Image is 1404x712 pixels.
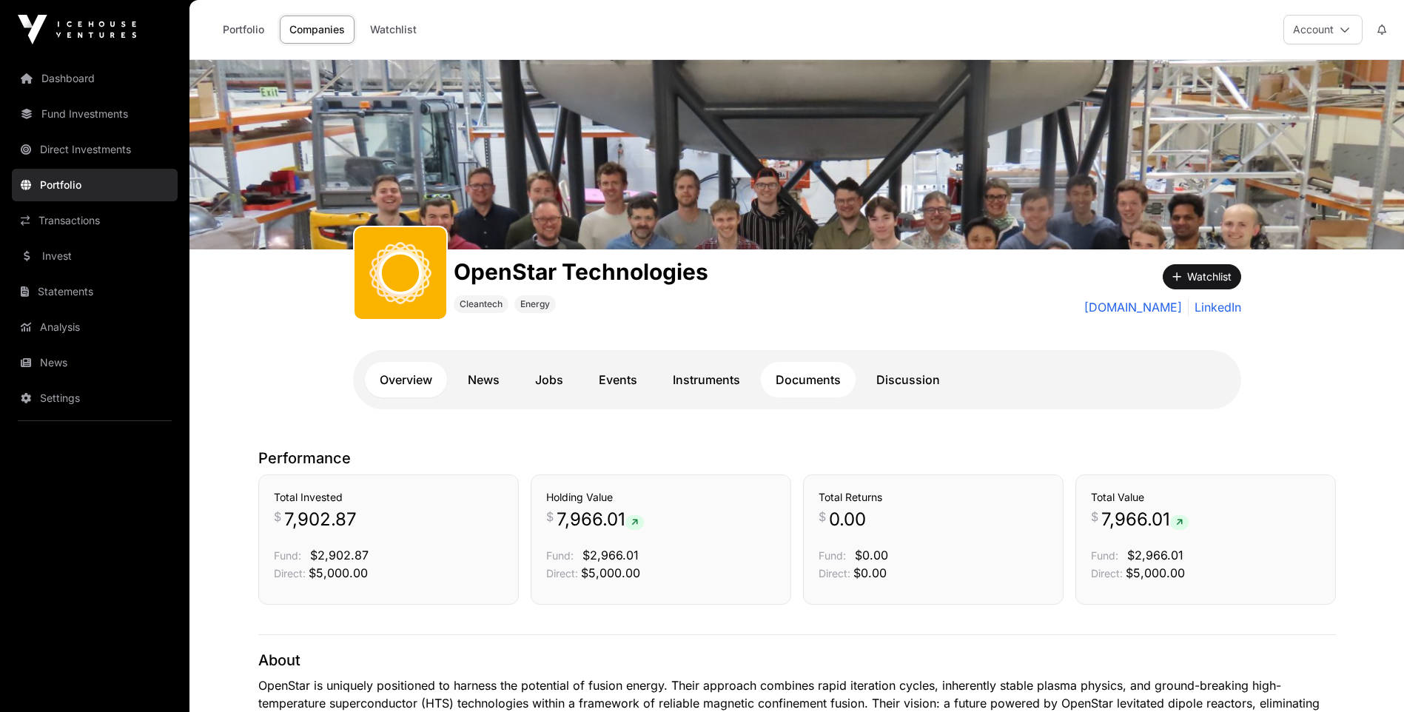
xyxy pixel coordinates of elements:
[12,133,178,166] a: Direct Investments
[258,650,1336,671] p: About
[12,275,178,308] a: Statements
[189,60,1404,249] img: OpenStar Technologies
[819,549,846,562] span: Fund:
[12,311,178,343] a: Analysis
[819,567,850,580] span: Direct:
[360,233,440,313] img: OpenStar.svg
[360,16,426,44] a: Watchlist
[658,362,755,397] a: Instruments
[819,490,1048,505] h3: Total Returns
[365,362,1229,397] nav: Tabs
[1091,549,1118,562] span: Fund:
[520,298,550,310] span: Energy
[546,549,574,562] span: Fund:
[12,204,178,237] a: Transactions
[12,169,178,201] a: Portfolio
[546,490,776,505] h3: Holding Value
[460,298,503,310] span: Cleantech
[280,16,355,44] a: Companies
[520,362,578,397] a: Jobs
[274,567,306,580] span: Direct:
[761,362,856,397] a: Documents
[1163,264,1241,289] button: Watchlist
[582,548,639,562] span: $2,966.01
[584,362,652,397] a: Events
[1101,508,1189,531] span: 7,966.01
[557,508,644,531] span: 7,966.01
[213,16,274,44] a: Portfolio
[309,565,368,580] span: $5,000.00
[12,62,178,95] a: Dashboard
[855,548,888,562] span: $0.00
[12,240,178,272] a: Invest
[274,490,503,505] h3: Total Invested
[853,565,887,580] span: $0.00
[1091,508,1098,525] span: $
[546,567,578,580] span: Direct:
[365,362,447,397] a: Overview
[1283,15,1363,44] button: Account
[1127,548,1183,562] span: $2,966.01
[12,346,178,379] a: News
[819,508,826,525] span: $
[274,549,301,562] span: Fund:
[453,362,514,397] a: News
[1091,567,1123,580] span: Direct:
[861,362,955,397] a: Discussion
[12,98,178,130] a: Fund Investments
[274,508,281,525] span: $
[454,258,708,285] h1: OpenStar Technologies
[1126,565,1185,580] span: $5,000.00
[546,508,554,525] span: $
[258,448,1336,468] p: Performance
[284,508,357,531] span: 7,902.87
[1084,298,1182,316] a: [DOMAIN_NAME]
[18,15,136,44] img: Icehouse Ventures Logo
[1330,641,1404,712] iframe: Chat Widget
[12,382,178,414] a: Settings
[581,565,640,580] span: $5,000.00
[310,548,369,562] span: $2,902.87
[829,508,866,531] span: 0.00
[1091,490,1320,505] h3: Total Value
[1188,298,1241,316] a: LinkedIn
